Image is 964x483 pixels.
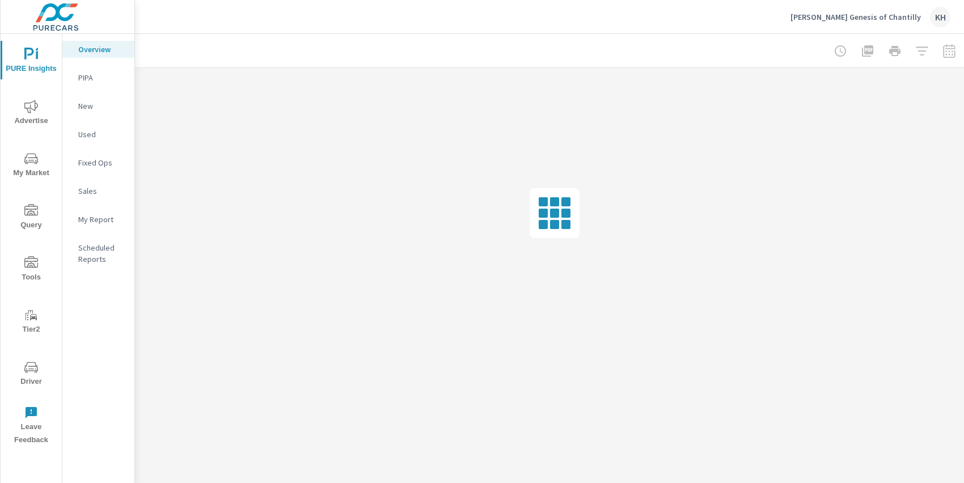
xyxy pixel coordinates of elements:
span: My Market [4,152,58,180]
p: Sales [78,185,125,197]
p: Used [78,129,125,140]
span: Tier2 [4,308,58,336]
div: My Report [62,211,134,228]
div: PIPA [62,69,134,86]
span: Tools [4,256,58,284]
div: Sales [62,183,134,200]
div: nav menu [1,34,62,451]
span: Advertise [4,100,58,128]
p: Fixed Ops [78,157,125,168]
p: Overview [78,44,125,55]
p: New [78,100,125,112]
span: PURE Insights [4,48,58,75]
span: Driver [4,361,58,388]
p: [PERSON_NAME] Genesis of Chantilly [790,12,921,22]
p: Scheduled Reports [78,242,125,265]
div: KH [930,7,950,27]
div: Used [62,126,134,143]
span: Query [4,204,58,232]
div: New [62,98,134,115]
div: Fixed Ops [62,154,134,171]
div: Overview [62,41,134,58]
span: Leave Feedback [4,406,58,447]
div: Scheduled Reports [62,239,134,268]
p: PIPA [78,72,125,83]
p: My Report [78,214,125,225]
